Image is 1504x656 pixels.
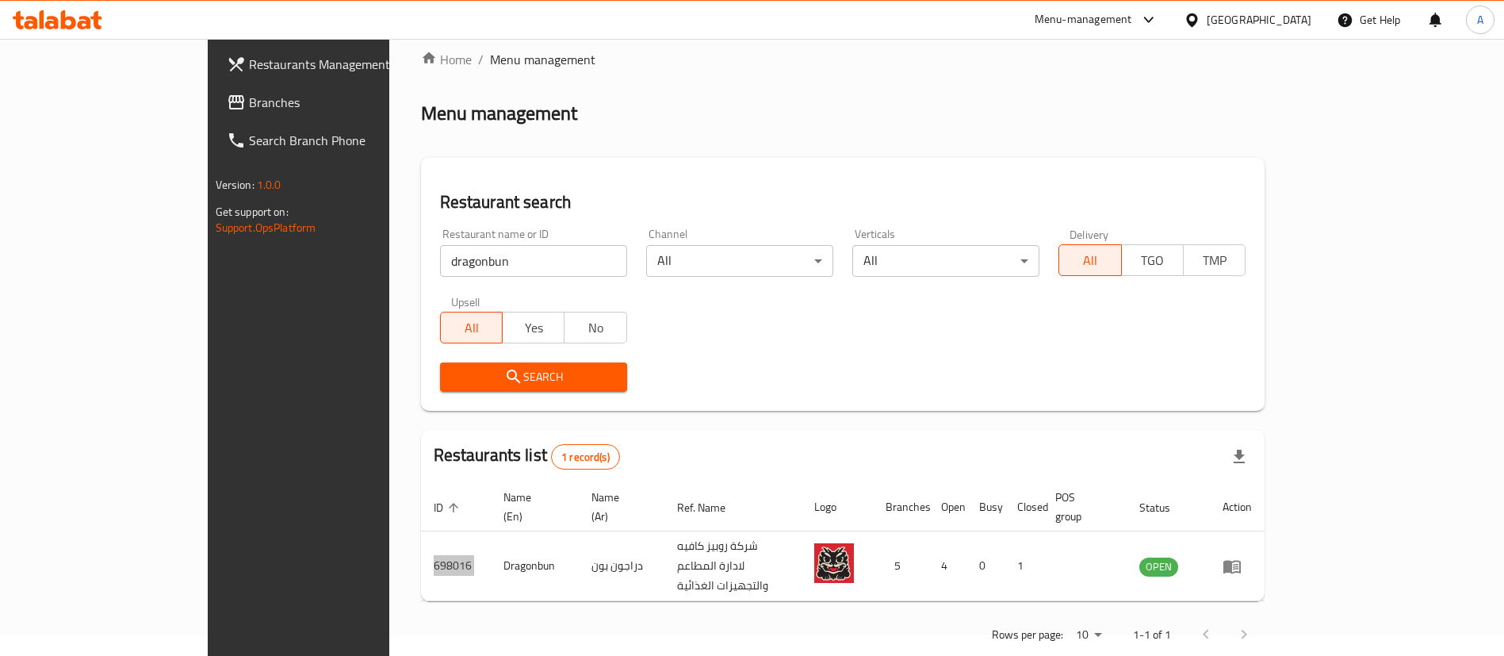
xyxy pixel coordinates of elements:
button: TMP [1183,244,1246,276]
img: Dragonbun [814,543,854,583]
th: Branches [873,483,928,531]
label: Delivery [1070,228,1109,240]
label: Upsell [451,296,480,307]
td: شركة روبيز كافيه لادارة المطاعم والتجهيزات الغذائية [664,531,802,601]
div: All [646,245,833,277]
span: Ref. Name [677,498,746,517]
span: Search [453,367,614,387]
nav: breadcrumb [421,50,1265,69]
h2: Restaurants list [434,443,620,470]
th: Logo [802,483,873,531]
span: TGO [1128,249,1177,272]
span: Version: [216,175,254,195]
span: TMP [1190,249,1239,272]
a: Restaurants Management [214,45,459,83]
div: [GEOGRAPHIC_DATA] [1207,11,1311,29]
span: Get support on: [216,201,289,222]
h2: Menu management [421,101,577,126]
span: Search Branch Phone [249,131,446,150]
button: Search [440,363,627,392]
li: / [478,50,484,69]
h2: Restaurant search [440,190,1246,214]
span: 1.0.0 [257,175,281,195]
a: Support.OpsPlatform [216,217,316,238]
th: Action [1210,483,1265,531]
td: 4 [928,531,966,601]
a: Search Branch Phone [214,121,459,159]
div: Rows per page: [1070,623,1108,647]
span: Name (Ar) [591,488,645,526]
button: Yes [502,312,564,343]
th: Open [928,483,966,531]
button: TGO [1121,244,1184,276]
td: 5 [873,531,928,601]
button: All [440,312,503,343]
span: Branches [249,93,446,112]
span: All [447,316,496,340]
span: OPEN [1139,558,1178,576]
a: Branches [214,83,459,121]
div: Export file [1220,438,1258,476]
p: Rows per page: [992,625,1063,645]
span: No [571,316,620,340]
td: Dragonbun [491,531,579,601]
span: Name (En) [503,488,560,526]
td: دراجون بون [579,531,664,601]
span: ID [434,498,464,517]
div: Menu [1223,557,1252,576]
p: 1-1 of 1 [1133,625,1171,645]
span: 1 record(s) [552,450,619,465]
span: Yes [509,316,558,340]
span: All [1066,249,1115,272]
button: All [1058,244,1121,276]
div: Menu-management [1035,10,1132,29]
td: 0 [966,531,1005,601]
div: All [852,245,1039,277]
th: Busy [966,483,1005,531]
span: Status [1139,498,1191,517]
span: A [1477,11,1483,29]
td: 1 [1005,531,1043,601]
input: Search for restaurant name or ID.. [440,245,627,277]
th: Closed [1005,483,1043,531]
span: POS group [1055,488,1108,526]
table: enhanced table [421,483,1265,601]
span: Menu management [490,50,595,69]
button: No [564,312,626,343]
span: Restaurants Management [249,55,446,74]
